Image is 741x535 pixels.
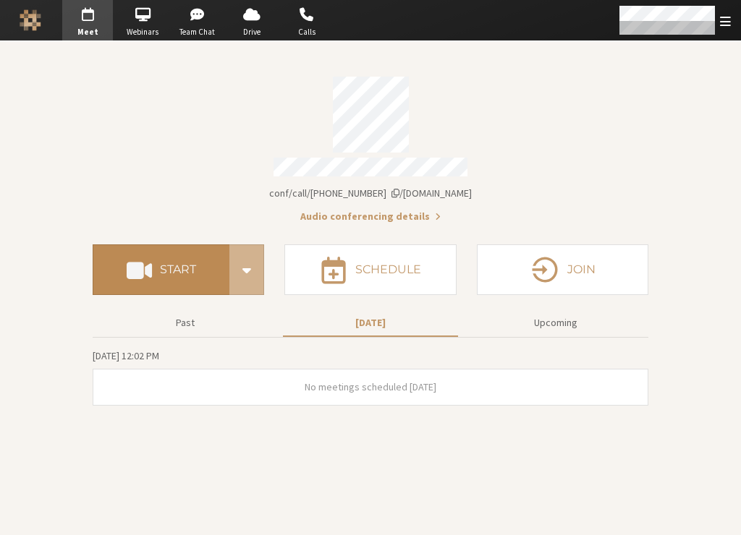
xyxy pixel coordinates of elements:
span: Calls [281,26,332,38]
button: Past [98,310,273,335]
section: Account details [93,67,648,224]
span: Webinars [117,26,168,38]
button: Join [477,244,648,295]
span: Meet [62,26,113,38]
span: No meetings scheduled [DATE] [305,380,436,393]
button: Copy my meeting room linkCopy my meeting room link [269,186,472,201]
button: [DATE] [283,310,458,335]
span: Drive [226,26,277,38]
div: Start conference options [229,244,264,295]
section: Today's Meetings [93,348,648,406]
h4: Join [567,264,596,275]
button: Upcoming [468,310,643,335]
img: Iotum [20,9,41,31]
h4: Schedule [355,264,421,275]
span: Copy my meeting room link [269,187,472,200]
span: Team Chat [172,26,223,38]
button: Audio conferencing details [300,209,441,224]
h4: Start [160,264,196,275]
button: Start [93,244,229,295]
button: Schedule [284,244,456,295]
span: [DATE] 12:02 PM [93,349,159,362]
